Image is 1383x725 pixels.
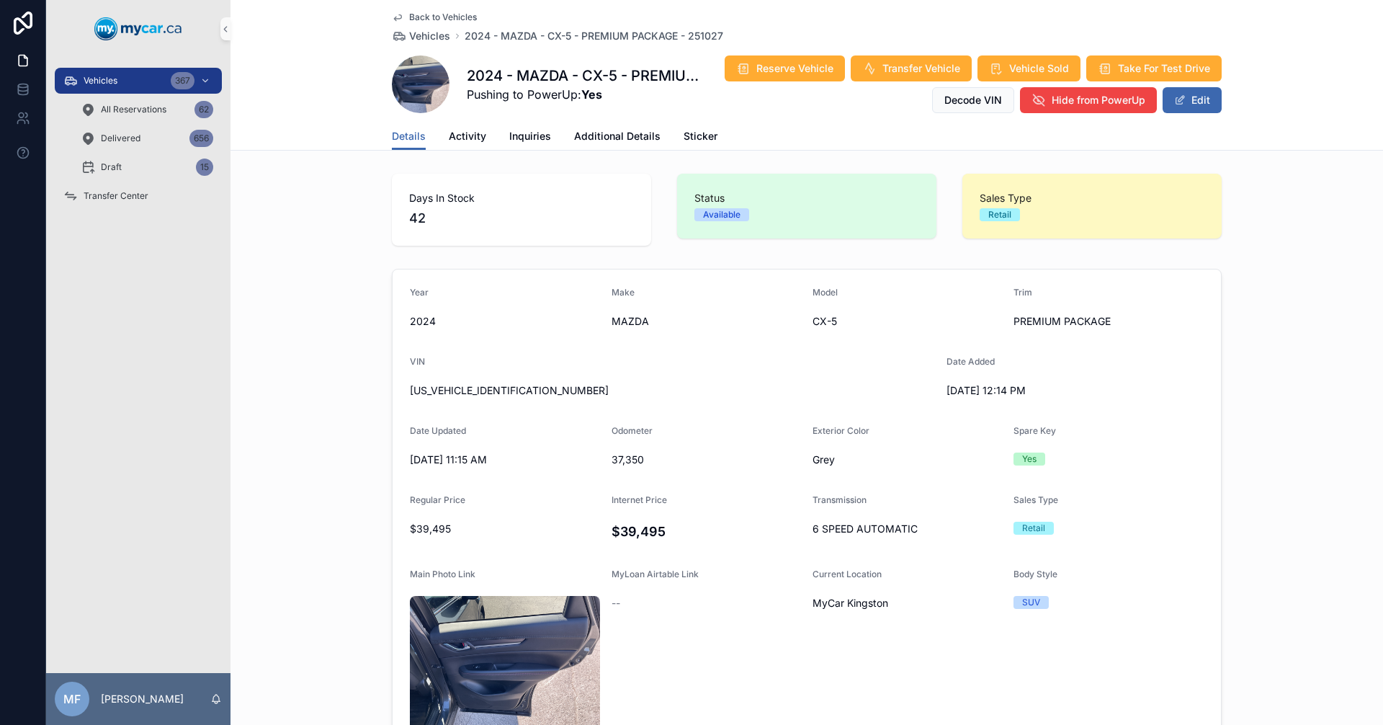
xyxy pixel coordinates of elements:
[392,12,477,23] a: Back to Vehicles
[1013,314,1204,329] span: PREMIUM PACKAGE
[189,130,213,147] div: 656
[1022,596,1040,609] div: SUV
[101,161,122,173] span: Draft
[410,453,600,467] span: [DATE] 11:15 AM
[944,93,1002,107] span: Decode VIN
[84,190,148,202] span: Transfer Center
[409,12,477,23] span: Back to Vehicles
[410,494,465,505] span: Regular Price
[410,356,425,367] span: VIN
[1086,55,1222,81] button: Take For Test Drive
[467,86,702,103] span: Pushing to PowerUp:
[946,356,995,367] span: Date Added
[1052,93,1145,107] span: Hide from PowerUp
[581,87,602,102] strong: Yes
[612,287,635,298] span: Make
[410,287,429,298] span: Year
[467,66,702,86] h1: 2024 - MAZDA - CX-5 - PREMIUM PACKAGE - 251027
[574,129,661,143] span: Additional Details
[1013,287,1032,298] span: Trim
[46,58,230,228] div: scrollable content
[1022,453,1037,466] div: Yes
[725,55,845,81] button: Reserve Vehicle
[410,383,935,398] span: [US_VEHICLE_IDENTIFICATION_NUMBER]
[409,191,634,205] span: Days In Stock
[72,97,222,123] a: All Reservations62
[977,55,1080,81] button: Vehicle Sold
[449,129,486,143] span: Activity
[813,425,869,436] span: Exterior Color
[449,123,486,152] a: Activity
[932,87,1014,113] button: Decode VIN
[194,101,213,118] div: 62
[684,123,717,152] a: Sticker
[813,453,1002,467] span: Grey
[813,287,838,298] span: Model
[1013,569,1057,579] span: Body Style
[196,159,213,176] div: 15
[392,129,426,143] span: Details
[509,123,551,152] a: Inquiries
[612,596,620,610] span: --
[612,425,653,436] span: Odometer
[392,123,426,151] a: Details
[813,569,882,579] span: Current Location
[612,494,667,505] span: Internet Price
[756,61,833,76] span: Reserve Vehicle
[409,208,634,228] span: 42
[1013,425,1056,436] span: Spare Key
[988,208,1011,221] div: Retail
[410,314,600,329] span: 2024
[612,314,802,329] span: MAZDA
[612,453,802,467] span: 37,350
[684,129,717,143] span: Sticker
[410,569,475,579] span: Main Photo Link
[1020,87,1157,113] button: Hide from PowerUp
[851,55,972,81] button: Transfer Vehicle
[84,75,117,86] span: Vehicles
[101,692,184,706] p: [PERSON_NAME]
[1118,61,1210,76] span: Take For Test Drive
[509,129,551,143] span: Inquiries
[1163,87,1222,113] button: Edit
[409,29,450,43] span: Vehicles
[882,61,960,76] span: Transfer Vehicle
[392,29,450,43] a: Vehicles
[101,133,140,144] span: Delivered
[55,68,222,94] a: Vehicles367
[171,72,194,89] div: 367
[574,123,661,152] a: Additional Details
[813,314,1002,329] span: CX-5
[980,191,1204,205] span: Sales Type
[465,29,723,43] a: 2024 - MAZDA - CX-5 - PREMIUM PACKAGE - 251027
[946,383,1137,398] span: [DATE] 12:14 PM
[410,425,466,436] span: Date Updated
[55,183,222,209] a: Transfer Center
[72,125,222,151] a: Delivered656
[63,690,81,708] span: MF
[1009,61,1069,76] span: Vehicle Sold
[813,494,867,505] span: Transmission
[612,569,699,579] span: MyLoan Airtable Link
[94,17,182,40] img: App logo
[1013,494,1058,505] span: Sales Type
[612,522,802,541] h4: $39,495
[694,191,919,205] span: Status
[72,154,222,180] a: Draft15
[813,596,888,610] span: MyCar Kingston
[1022,522,1045,535] div: Retail
[101,104,166,115] span: All Reservations
[703,208,740,221] div: Available
[813,522,1002,536] span: 6 SPEED AUTOMATIC
[410,522,600,536] span: $39,495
